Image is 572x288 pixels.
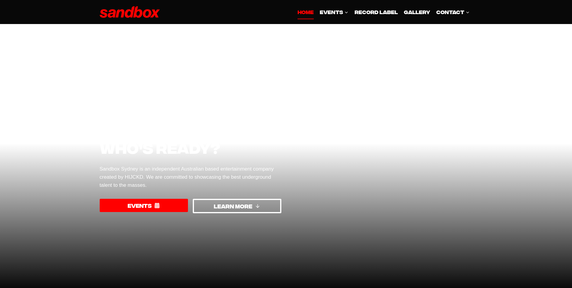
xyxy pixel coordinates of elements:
a: EVENTS [100,199,188,212]
a: EVENTS [317,5,351,19]
a: LEARN MORE [193,199,281,213]
img: Sandbox [100,6,160,18]
span: CONTACT [436,8,469,16]
a: Record Label [351,5,401,19]
span: EVENTS [128,201,152,210]
span: LEARN MORE [214,202,252,211]
p: Sandbox Sydney is an independent Australian based entertainment company created by HIJCKD. We are... [100,165,281,189]
span: EVENTS [320,8,348,16]
nav: Primary Navigation [295,5,473,19]
h1: Sydney’s biggest monthly event, who’s ready? [100,93,281,158]
a: GALLERY [401,5,433,19]
a: HOME [295,5,317,19]
a: CONTACT [433,5,472,19]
